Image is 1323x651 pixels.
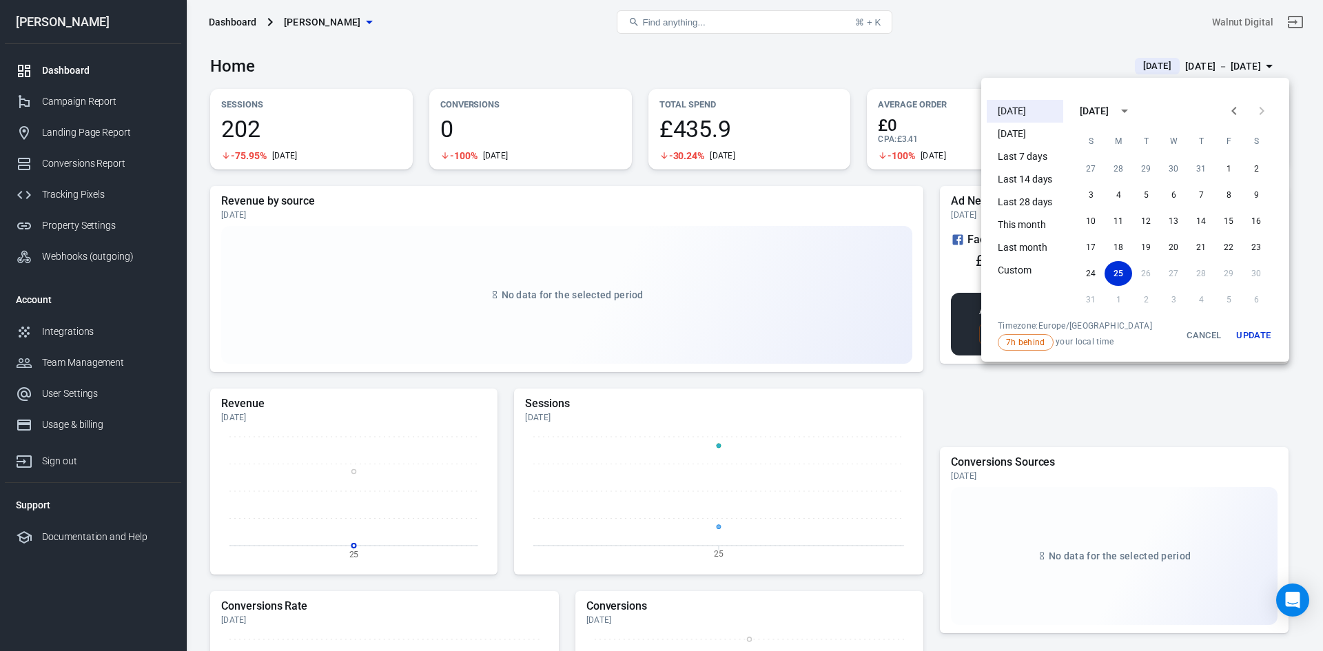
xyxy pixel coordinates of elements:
button: 12 [1132,209,1160,234]
button: 17 [1077,235,1105,260]
button: 29 [1132,156,1160,181]
li: Last 14 days [987,168,1063,191]
span: Sunday [1078,127,1103,155]
button: 10 [1077,209,1105,234]
span: 7h behind [1001,336,1050,349]
li: This month [987,214,1063,236]
button: 31 [1187,156,1215,181]
button: calendar view is open, switch to year view [1113,99,1136,123]
button: 19 [1132,235,1160,260]
li: Custom [987,259,1063,282]
button: 6 [1160,183,1187,207]
button: 28 [1105,156,1132,181]
button: 7 [1187,183,1215,207]
button: 2 [1242,156,1270,181]
span: Friday [1216,127,1241,155]
span: Tuesday [1134,127,1158,155]
button: 30 [1160,156,1187,181]
button: 4 [1105,183,1132,207]
button: 18 [1105,235,1132,260]
button: 27 [1077,156,1105,181]
div: [DATE] [1080,104,1109,118]
button: 20 [1160,235,1187,260]
span: Saturday [1244,127,1269,155]
button: 3 [1077,183,1105,207]
span: Thursday [1189,127,1213,155]
button: 23 [1242,235,1270,260]
div: Open Intercom Messenger [1276,583,1309,617]
li: [DATE] [987,123,1063,145]
button: 14 [1187,209,1215,234]
button: Cancel [1182,320,1226,351]
li: Last month [987,236,1063,259]
button: 1 [1215,156,1242,181]
button: 21 [1187,235,1215,260]
li: Last 28 days [987,191,1063,214]
button: 25 [1105,261,1132,286]
button: 16 [1242,209,1270,234]
button: 22 [1215,235,1242,260]
span: your local time [998,334,1152,351]
li: Last 7 days [987,145,1063,168]
button: 15 [1215,209,1242,234]
div: Timezone: Europe/[GEOGRAPHIC_DATA] [998,320,1152,331]
button: 13 [1160,209,1187,234]
button: Previous month [1220,97,1248,125]
button: 5 [1132,183,1160,207]
button: Update [1231,320,1275,351]
li: [DATE] [987,100,1063,123]
button: 9 [1242,183,1270,207]
button: 8 [1215,183,1242,207]
span: Wednesday [1161,127,1186,155]
span: Monday [1106,127,1131,155]
button: 11 [1105,209,1132,234]
button: 24 [1077,261,1105,286]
